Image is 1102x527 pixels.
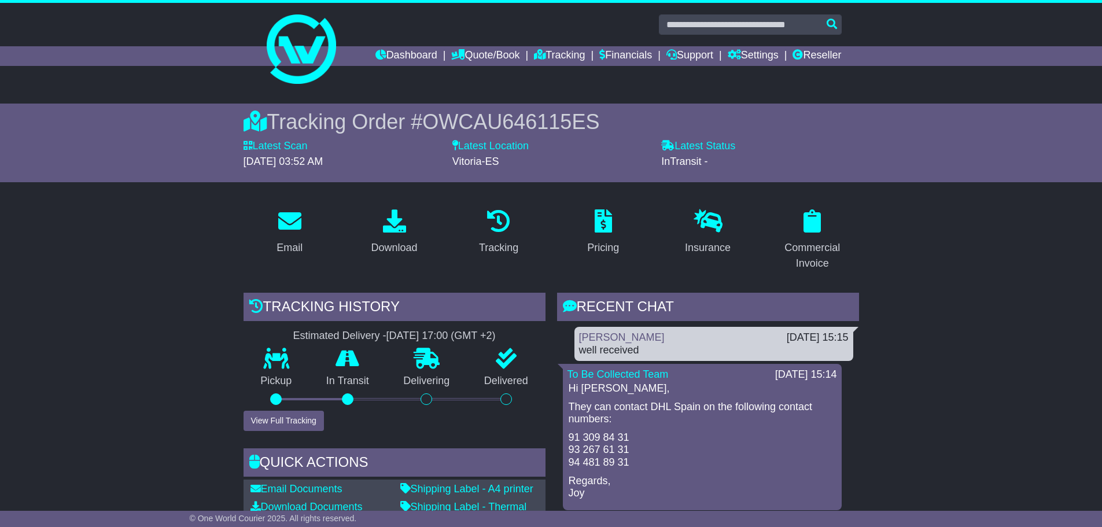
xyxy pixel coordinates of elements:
[244,293,546,324] div: Tracking history
[579,344,849,357] div: well received
[244,109,859,134] div: Tracking Order #
[479,240,518,256] div: Tracking
[666,46,713,66] a: Support
[579,331,665,343] a: [PERSON_NAME]
[467,375,546,388] p: Delivered
[244,330,546,342] div: Estimated Delivery -
[452,156,499,167] span: Vitoria-ES
[309,375,386,388] p: In Transit
[766,205,859,275] a: Commercial Invoice
[451,46,519,66] a: Quote/Book
[661,156,707,167] span: InTransit -
[386,330,496,342] div: [DATE] 17:00 (GMT +2)
[244,156,323,167] span: [DATE] 03:52 AM
[400,501,527,525] a: Shipping Label - Thermal printer
[728,46,779,66] a: Settings
[599,46,652,66] a: Financials
[685,240,731,256] div: Insurance
[244,140,308,153] label: Latest Scan
[471,205,526,260] a: Tracking
[569,382,836,395] p: Hi [PERSON_NAME],
[569,475,836,500] p: Regards, Joy
[773,240,852,271] div: Commercial Invoice
[534,46,585,66] a: Tracking
[190,514,357,523] span: © One World Courier 2025. All rights reserved.
[567,368,669,380] a: To Be Collected Team
[244,448,546,480] div: Quick Actions
[250,501,363,513] a: Download Documents
[422,110,599,134] span: OWCAU646115ES
[452,140,529,153] label: Latest Location
[400,483,533,495] a: Shipping Label - A4 printer
[557,293,859,324] div: RECENT CHAT
[244,375,309,388] p: Pickup
[580,205,626,260] a: Pricing
[244,411,324,431] button: View Full Tracking
[277,240,303,256] div: Email
[787,331,849,344] div: [DATE] 15:15
[371,240,417,256] div: Download
[386,375,467,388] p: Delivering
[677,205,738,260] a: Insurance
[661,140,735,153] label: Latest Status
[250,483,342,495] a: Email Documents
[775,368,837,381] div: [DATE] 15:14
[269,205,310,260] a: Email
[793,46,841,66] a: Reseller
[375,46,437,66] a: Dashboard
[363,205,425,260] a: Download
[587,240,619,256] div: Pricing
[569,432,836,469] p: 91 309 84 31 93 267 61 31 94 481 89 31
[569,401,836,426] p: They can contact DHL Spain on the following contact numbers:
